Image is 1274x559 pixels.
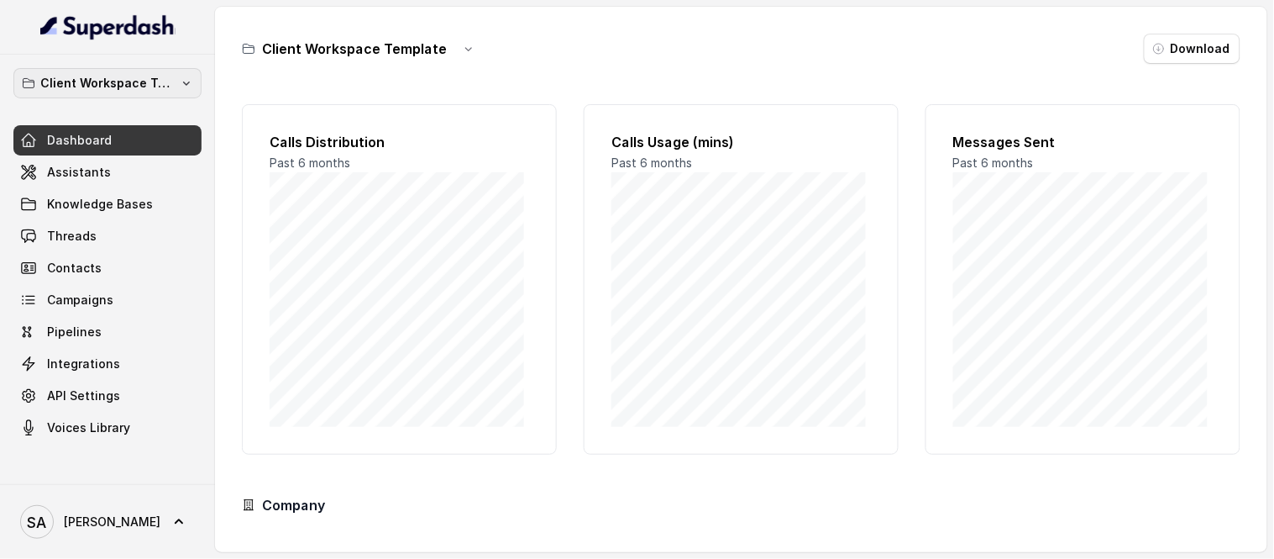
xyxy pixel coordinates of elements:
a: [PERSON_NAME] [13,498,202,546]
button: Client Workspace Template [13,68,202,98]
span: API Settings [47,388,120,404]
span: Knowledge Bases [47,196,153,213]
span: Assistants [47,164,111,181]
span: Voices Library [47,419,130,436]
a: Voices Library [13,413,202,443]
h3: Client Workspace Template [262,39,447,59]
span: Past 6 months [953,156,1034,170]
a: Integrations [13,349,202,379]
h2: Calls Usage (mins) [611,132,871,152]
span: Integrations [47,356,120,372]
button: Download [1144,34,1240,64]
h3: Company [262,495,325,515]
text: SA [28,514,47,531]
p: Client Workspace Template [40,73,175,93]
h2: Calls Distribution [270,132,529,152]
a: Campaigns [13,285,202,315]
span: Pipelines [47,324,102,340]
span: Past 6 months [611,156,692,170]
span: Threads [47,228,97,245]
a: Knowledge Bases [13,189,202,219]
a: Pipelines [13,317,202,347]
span: [PERSON_NAME] [64,514,160,530]
a: API Settings [13,381,202,411]
span: Campaigns [47,292,113,309]
a: Dashboard [13,125,202,156]
a: Contacts [13,253,202,283]
span: Contacts [47,260,102,277]
span: Dashboard [47,132,112,149]
span: Past 6 months [270,156,350,170]
h2: Messages Sent [953,132,1213,152]
img: light.svg [40,13,176,40]
a: Assistants [13,157,202,187]
a: Threads [13,221,202,251]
